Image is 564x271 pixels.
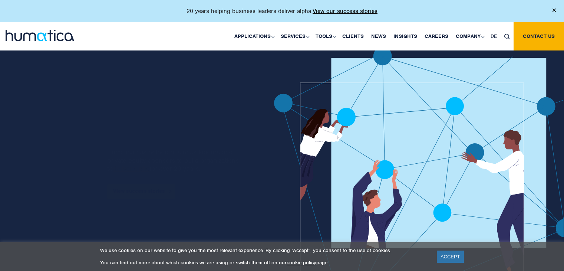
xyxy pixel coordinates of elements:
[487,22,501,50] a: DE
[437,251,464,263] a: ACCEPT
[452,22,487,50] a: Company
[367,22,390,50] a: News
[6,30,74,41] img: logo
[277,22,312,50] a: Services
[504,34,510,39] img: search_icon
[339,22,367,50] a: Clients
[491,33,497,39] span: DE
[313,7,377,15] a: View our success stories
[100,247,428,254] p: We use cookies on our website to give you the most relevant experience. By clicking “Accept”, you...
[108,148,244,173] p: Humatica has helped business leaders and private equity sponsors to build organizations to for ov...
[169,190,172,193] img: arrowicon
[421,22,452,50] a: Careers
[514,22,564,50] a: Contact us
[108,184,176,199] a: View success stories
[312,22,339,50] a: Tools
[187,7,377,15] p: 20 years helping business leaders deliver alpha.
[390,22,421,50] a: Insights
[231,22,277,50] a: Applications
[100,259,428,266] p: You can find out more about which cookies we are using or switch them off on our page.
[113,164,150,173] a: deliver alpha
[287,259,316,266] a: cookie policy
